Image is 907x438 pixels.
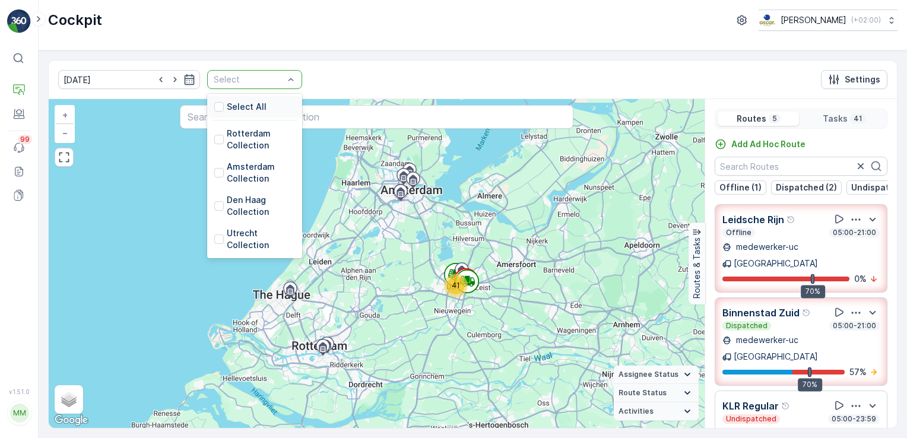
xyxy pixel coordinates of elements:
[715,180,766,195] button: Offline (1)
[849,366,867,378] p: 57 %
[58,70,200,89] input: dd/mm/yyyy
[7,9,31,33] img: logo
[614,366,699,384] summary: Assignee Status
[845,74,880,85] p: Settings
[452,281,460,290] span: 41
[52,412,91,428] img: Google
[781,14,846,26] p: [PERSON_NAME]
[715,157,887,176] input: Search Routes
[62,128,68,138] span: −
[725,321,769,331] p: Dispatched
[731,138,805,150] p: Add Ad Hoc Route
[787,215,796,224] div: Help Tooltip Icon
[614,384,699,402] summary: Route Status
[619,370,678,379] span: Assignee Status
[781,401,791,411] div: Help Tooltip Icon
[614,402,699,421] summary: Activities
[227,128,295,151] p: Rotterdam Collection
[798,378,822,391] div: 70%
[52,412,91,428] a: Open this area in Google Maps (opens a new window)
[722,306,800,320] p: Binnenstad Zuid
[771,180,842,195] button: Dispatched (2)
[734,351,818,363] p: [GEOGRAPHIC_DATA]
[759,9,898,31] button: [PERSON_NAME](+02:00)
[56,124,74,142] a: Zoom Out
[832,321,877,331] p: 05:00-21:00
[20,135,30,144] p: 99
[7,398,31,429] button: MM
[771,114,778,123] p: 5
[619,407,654,416] span: Activities
[734,241,798,253] p: medewerker-uc
[62,110,68,120] span: +
[227,194,295,218] p: Den Haag Collection
[801,285,825,298] div: 70%
[830,414,877,424] p: 05:00-23:59
[854,273,867,285] p: 0 %
[56,106,74,124] a: Zoom In
[821,70,887,89] button: Settings
[719,182,762,193] p: Offline (1)
[227,227,295,251] p: Utrecht Collection
[214,74,284,85] p: Select
[10,404,29,423] div: MM
[227,101,267,113] p: Select All
[832,228,877,237] p: 05:00-21:00
[180,105,573,129] input: Search for tasks or a location
[444,274,468,297] div: 41
[725,414,778,424] p: Undispatched
[802,308,811,318] div: Help Tooltip Icon
[725,228,753,237] p: Offline
[776,182,837,193] p: Dispatched (2)
[722,212,784,227] p: Leidsche Rijn
[851,15,881,25] p: ( +02:00 )
[734,334,798,346] p: medewerker-uc
[823,113,848,125] p: Tasks
[56,386,82,412] a: Layers
[759,14,776,27] img: basis-logo_rgb2x.png
[227,161,295,185] p: Amsterdam Collection
[619,388,667,398] span: Route Status
[852,114,864,123] p: 41
[691,238,703,299] p: Routes & Tasks
[7,388,31,395] span: v 1.51.0
[715,138,805,150] a: Add Ad Hoc Route
[734,258,818,269] p: [GEOGRAPHIC_DATA]
[722,399,779,413] p: KLR Regular
[7,136,31,160] a: 99
[48,11,102,30] p: Cockpit
[737,113,766,125] p: Routes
